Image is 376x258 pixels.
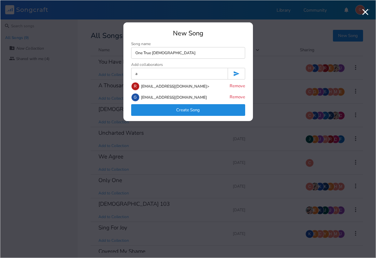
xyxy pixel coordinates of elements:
button: Remove [230,95,245,100]
button: Remove [230,84,245,89]
div: [EMAIL_ADDRESS][DOMAIN_NAME] [141,95,207,99]
div: rcking6113 [131,82,140,91]
button: Create Song [131,104,245,116]
div: Add collaborators [131,63,163,67]
div: New Song [131,30,245,37]
input: Enter song name [131,47,245,59]
div: [EMAIL_ADDRESS][DOMAIN_NAME]> [141,84,209,88]
input: Enter collaborator email [131,68,228,80]
button: Invite [228,68,245,80]
div: Song name [131,42,245,46]
div: gavinsauder [131,93,140,102]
